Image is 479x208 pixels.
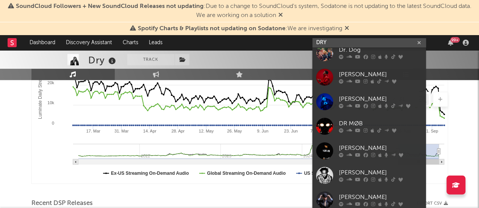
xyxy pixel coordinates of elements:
[339,144,422,153] div: [PERSON_NAME]
[111,171,189,176] text: Ex-US Streaming On-Demand Audio
[32,32,448,183] svg: Luminate Daily Consumption
[31,199,93,208] span: Recent DSP Releases
[312,89,426,114] a: [PERSON_NAME]
[171,129,184,133] text: 28. Apr
[86,129,100,133] text: 17. Mar
[339,193,422,202] div: [PERSON_NAME]
[207,171,286,176] text: Global Streaming On-Demand Audio
[143,129,156,133] text: 14. Apr
[450,37,460,43] div: 99 +
[310,129,328,133] text: 7. [DATE]
[24,35,61,50] a: Dashboard
[61,35,117,50] a: Discovery Assistant
[88,54,118,66] div: Dry
[114,129,129,133] text: 31. Mar
[312,163,426,188] a: [PERSON_NAME]
[144,35,168,50] a: Leads
[198,129,214,133] text: 12. May
[339,95,422,104] div: [PERSON_NAME]
[339,168,422,177] div: [PERSON_NAME]
[417,201,448,206] button: Export CSV
[138,26,286,32] span: Spotify Charts & Playlists not updating on Sodatone
[51,121,54,125] text: 0
[257,129,268,133] text: 9. Jun
[227,129,242,133] text: 26. May
[312,38,426,48] input: Search for artists
[16,3,471,18] span: : Due to a change to SoundCloud's system, Sodatone is not updating to the latest SoundCloud data....
[304,171,374,176] text: US Streaming On-Demand Audio
[426,129,438,133] text: 1. Sep
[312,65,426,89] a: [PERSON_NAME]
[278,12,283,18] span: Dismiss
[448,40,453,46] button: 99+
[339,70,422,79] div: [PERSON_NAME]
[312,139,426,163] a: [PERSON_NAME]
[345,26,349,32] span: Dismiss
[47,80,54,85] text: 20k
[117,35,144,50] a: Charts
[312,114,426,139] a: DR MØB
[284,129,298,133] text: 23. Jun
[16,3,204,9] span: SoundCloud Followers + New SoundCloud Releases not updating
[339,46,422,55] div: Dr. Dog
[37,71,42,119] text: Luminate Daily Streams
[138,26,342,32] span: : We are investigating
[312,40,426,65] a: Dr. Dog
[127,54,175,65] button: Track
[339,119,422,128] div: DR MØB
